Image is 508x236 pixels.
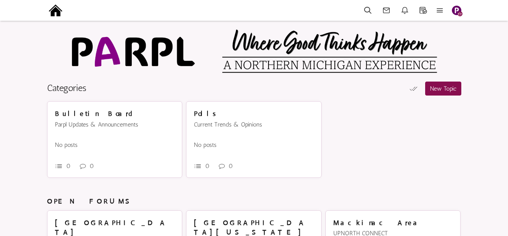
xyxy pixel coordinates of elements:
[194,110,220,118] a: Polls
[55,110,133,118] span: Bulletin Board
[90,162,94,170] span: 0
[55,110,133,118] a: Bulletin Board
[333,219,421,227] a: Mackinac Area
[47,82,86,93] a: Categories
[430,85,456,92] span: New Topic
[452,6,461,15] img: Slide1.png
[194,110,220,118] span: Polls
[47,2,64,19] img: output-onlinepngtools%20-%202025-09-15T191211.976.png
[205,162,209,170] span: 0
[425,82,461,96] a: New Topic
[47,197,136,210] h4: OPEN FORUMS
[333,219,421,227] span: Mackinac Area
[229,162,233,170] span: 0
[66,162,70,170] span: 0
